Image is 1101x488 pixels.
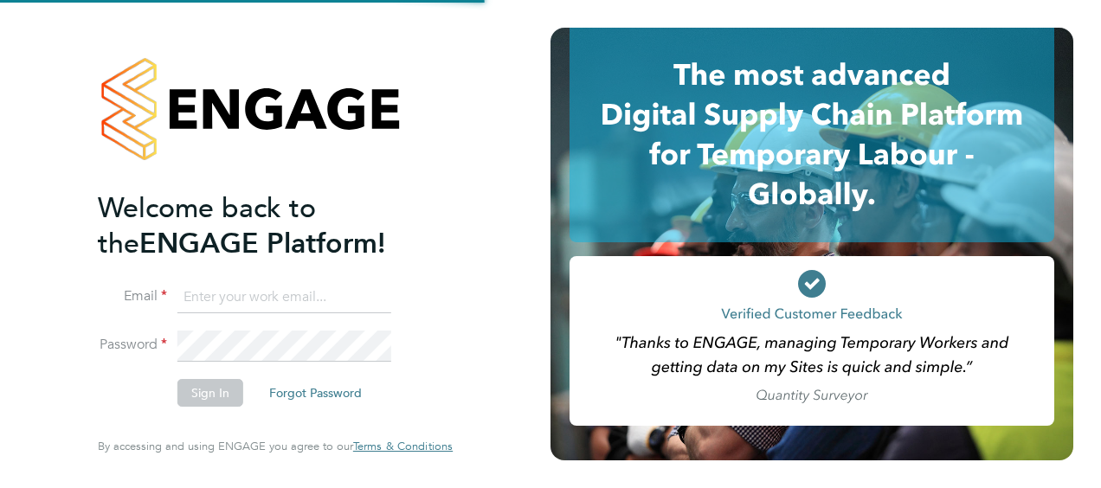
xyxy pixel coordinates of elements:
span: By accessing and using ENGAGE you agree to our [98,439,453,453]
label: Password [98,336,167,354]
button: Sign In [177,379,243,407]
button: Forgot Password [255,379,376,407]
span: Terms & Conditions [353,439,453,453]
h2: ENGAGE Platform! [98,190,435,261]
label: Email [98,287,167,305]
a: Terms & Conditions [353,440,453,453]
input: Enter your work email... [177,282,391,313]
span: Welcome back to the [98,191,316,260]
